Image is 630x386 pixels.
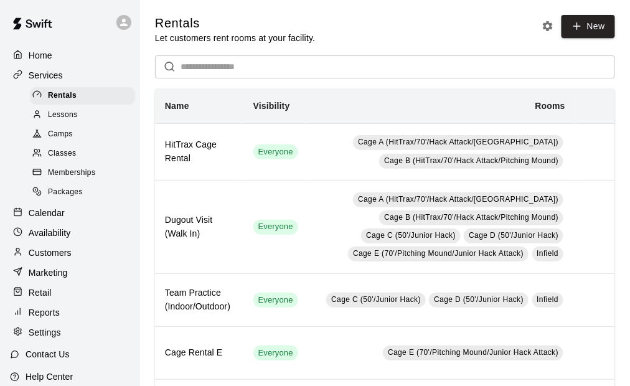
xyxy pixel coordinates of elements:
[30,164,140,183] a: Memberships
[29,326,61,339] p: Settings
[26,348,70,360] p: Contact Us
[10,263,130,282] a: Marketing
[30,145,135,162] div: Classes
[30,105,140,125] a: Lessons
[165,346,233,360] h6: Cage Rental E
[469,231,558,240] span: Cage D (50'/Junior Hack)
[29,306,60,319] p: Reports
[48,167,95,179] span: Memberships
[253,293,298,308] div: This service is visible to all of your customers
[10,204,130,222] a: Calendar
[535,101,565,111] b: Rooms
[537,249,559,258] span: Infield
[253,146,298,158] span: Everyone
[30,87,135,105] div: Rentals
[388,348,558,357] span: Cage E (70'/Pitching Mound/Junior Hack Attack)
[48,148,76,160] span: Classes
[384,156,558,165] span: Cage B (HitTrax/70'/Hack Attack/Pitching Mound)
[358,138,558,146] span: Cage A (HitTrax/70'/Hack Attack/[GEOGRAPHIC_DATA])
[165,138,233,166] h6: HitTrax Cage Rental
[165,101,189,111] b: Name
[537,295,559,304] span: Infield
[10,224,130,242] a: Availability
[30,86,140,105] a: Rentals
[48,109,78,121] span: Lessons
[253,144,298,159] div: This service is visible to all of your customers
[30,125,140,144] a: Camps
[155,32,315,44] p: Let customers rent rooms at your facility.
[253,347,298,359] span: Everyone
[29,49,52,62] p: Home
[30,184,135,201] div: Packages
[538,17,557,35] button: Rental settings
[10,303,130,322] a: Reports
[10,46,130,65] a: Home
[366,231,456,240] span: Cage C (50'/Junior Hack)
[253,346,298,360] div: This service is visible to all of your customers
[165,214,233,241] h6: Dugout Visit (Walk In)
[29,247,72,259] p: Customers
[48,90,77,102] span: Rentals
[29,266,68,279] p: Marketing
[434,295,524,304] span: Cage D (50'/Junior Hack)
[30,144,140,164] a: Classes
[155,15,315,32] h5: Rentals
[253,220,298,235] div: This service is visible to all of your customers
[10,243,130,262] a: Customers
[358,195,558,204] span: Cage A (HitTrax/70'/Hack Attack/[GEOGRAPHIC_DATA])
[10,323,130,342] a: Settings
[384,213,558,222] span: Cage B (HitTrax/70'/Hack Attack/Pitching Mound)
[253,294,298,306] span: Everyone
[48,186,83,199] span: Packages
[30,164,135,182] div: Memberships
[29,286,52,299] p: Retail
[253,101,290,111] b: Visibility
[29,69,63,82] p: Services
[10,66,130,85] a: Services
[253,221,298,233] span: Everyone
[165,286,233,314] h6: Team Practice (Indoor/Outdoor)
[30,183,140,202] a: Packages
[29,207,65,219] p: Calendar
[26,370,73,383] p: Help Center
[353,249,524,258] span: Cage E (70'/Pitching Mound/Junior Hack Attack)
[29,227,71,239] p: Availability
[331,295,421,304] span: Cage C (50'/Junior Hack)
[30,126,135,143] div: Camps
[562,15,615,38] a: New
[30,106,135,124] div: Lessons
[48,128,73,141] span: Camps
[10,283,130,302] a: Retail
